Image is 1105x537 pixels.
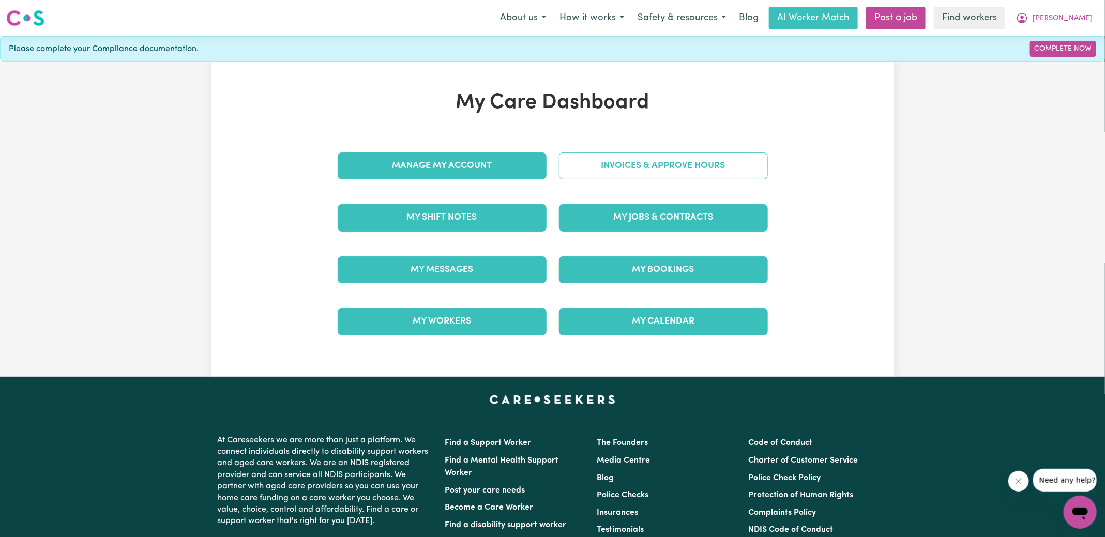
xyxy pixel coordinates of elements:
a: My Shift Notes [338,204,547,231]
span: Please complete your Compliance documentation. [9,43,199,55]
a: Protection of Human Rights [748,491,853,499]
a: Invoices & Approve Hours [559,152,768,179]
iframe: Close message [1008,471,1029,492]
a: Police Checks [597,491,648,499]
a: My Workers [338,308,547,335]
button: My Account [1009,7,1099,29]
a: Find a Support Worker [445,439,532,447]
a: Become a Care Worker [445,503,534,512]
a: The Founders [597,439,648,447]
a: AI Worker Match [769,7,858,29]
p: At Careseekers we are more than just a platform. We connect individuals directly to disability su... [218,431,433,531]
a: Complaints Policy [748,509,816,517]
a: Blog [733,7,765,29]
a: Find workers [934,7,1005,29]
a: My Messages [338,256,547,283]
a: NDIS Code of Conduct [748,526,833,534]
a: Code of Conduct [748,439,812,447]
iframe: Message from company [1033,469,1097,492]
a: My Calendar [559,308,768,335]
a: Testimonials [597,526,644,534]
a: Blog [597,474,614,482]
a: Insurances [597,509,638,517]
a: Find a Mental Health Support Worker [445,456,559,477]
a: Charter of Customer Service [748,456,858,465]
h1: My Care Dashboard [331,90,774,115]
a: Police Check Policy [748,474,821,482]
img: Careseekers logo [6,9,44,27]
span: [PERSON_NAME] [1033,13,1092,24]
a: Post a job [866,7,926,29]
button: About us [493,7,553,29]
a: Careseekers logo [6,6,44,30]
button: Safety & resources [631,7,733,29]
button: How it works [553,7,631,29]
a: My Jobs & Contracts [559,204,768,231]
a: Find a disability support worker [445,521,567,529]
a: Post your care needs [445,486,525,495]
a: My Bookings [559,256,768,283]
iframe: Button to launch messaging window [1064,496,1097,529]
a: Careseekers home page [490,395,615,404]
a: Media Centre [597,456,650,465]
a: Complete Now [1030,41,1096,57]
a: Manage My Account [338,152,547,179]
